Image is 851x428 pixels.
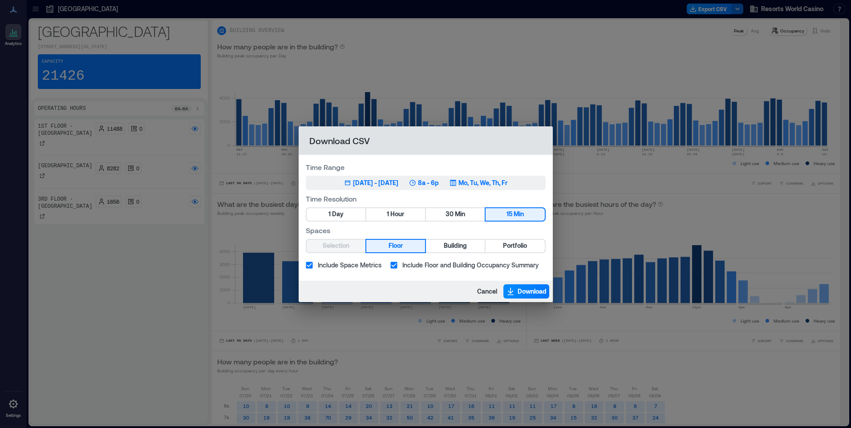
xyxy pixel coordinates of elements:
[332,209,344,220] span: Day
[390,209,404,220] span: Hour
[503,240,527,251] span: Portfolio
[458,178,507,187] p: Mo, Tu, We, Th, Fr
[306,176,546,190] button: [DATE] - [DATE]8a - 6pMo, Tu, We, Th, Fr
[426,240,485,252] button: Building
[446,209,454,220] span: 30
[518,287,547,296] span: Download
[486,240,544,252] button: Portfolio
[366,208,425,221] button: 1 Hour
[307,208,365,221] button: 1 Day
[503,284,549,299] button: Download
[353,178,398,187] div: [DATE] - [DATE]
[477,287,497,296] span: Cancel
[486,208,544,221] button: 15 Min
[455,209,465,220] span: Min
[426,208,485,221] button: 30 Min
[514,209,524,220] span: Min
[328,209,331,220] span: 1
[507,209,512,220] span: 15
[366,240,425,252] button: Floor
[474,284,500,299] button: Cancel
[306,225,546,235] label: Spaces
[306,162,546,172] label: Time Range
[318,260,381,270] span: Include Space Metrics
[402,260,539,270] span: Include Floor and Building Occupancy Summary
[444,240,467,251] span: Building
[387,209,389,220] span: 1
[389,240,403,251] span: Floor
[299,126,553,155] h2: Download CSV
[306,194,546,204] label: Time Resolution
[418,178,439,187] p: 8a - 6p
